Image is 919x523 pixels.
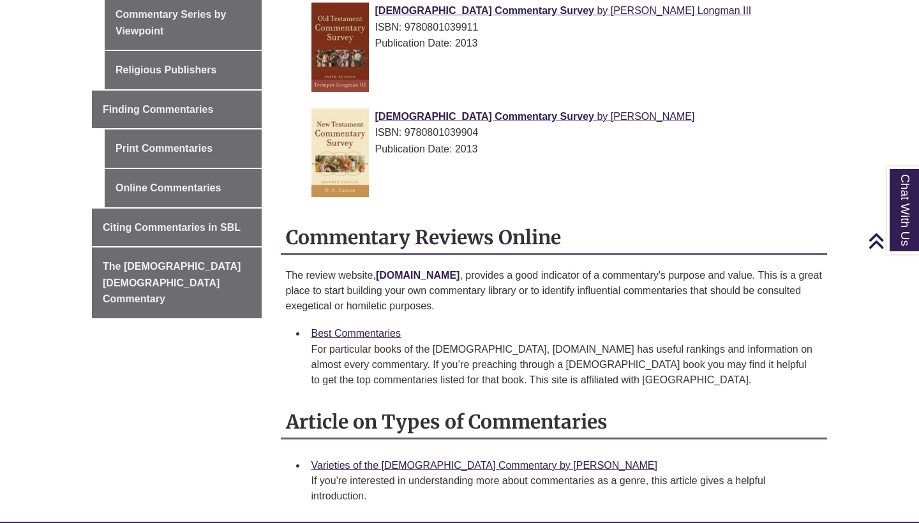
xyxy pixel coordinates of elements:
a: Online Commentaries [105,169,262,207]
div: ISBN: 9780801039904 [311,124,818,141]
a: Citing Commentaries in SBL [92,209,262,247]
span: The [DEMOGRAPHIC_DATA] [DEMOGRAPHIC_DATA] Commentary [103,261,241,304]
a: [DEMOGRAPHIC_DATA] Commentary Survey by [PERSON_NAME] Longman III [375,5,752,16]
h2: Article on Types of Commentaries [281,406,828,439]
div: If you're interested in understanding more about commentaries as a genre, this article gives a he... [311,473,818,504]
a: Best Commentaries [311,328,401,339]
span: [PERSON_NAME] Longman III [611,5,752,16]
span: [DEMOGRAPHIC_DATA] Commentary Survey [375,5,594,16]
span: Finding Commentaries [103,104,213,115]
a: Print Commentaries [105,129,262,168]
a: Finding Commentaries [92,91,262,129]
a: Back to Top [868,232,916,249]
div: Publication Date: 2013 [311,141,818,158]
div: ISBN: 9780801039911 [311,19,818,36]
a: The [DEMOGRAPHIC_DATA] [DEMOGRAPHIC_DATA] Commentary [92,247,262,318]
span: by [597,111,608,122]
p: The review website, , provides a good indicator of a commentary's purpose and value. This is a gr... [286,268,823,314]
a: [DEMOGRAPHIC_DATA] Commentary Survey by [PERSON_NAME] [375,111,695,122]
div: For particular books of the [DEMOGRAPHIC_DATA], [DOMAIN_NAME] has useful rankings and information... [311,342,818,388]
a: Varieties of the [DEMOGRAPHIC_DATA] Commentary by [PERSON_NAME] [311,460,657,471]
a: [DOMAIN_NAME] [376,270,460,281]
div: Publication Date: 2013 [311,35,818,52]
h2: Commentary Reviews Online [281,221,828,255]
a: Religious Publishers [105,51,262,89]
span: by [597,5,608,16]
span: [PERSON_NAME] [611,111,695,122]
span: [DEMOGRAPHIC_DATA] Commentary Survey [375,111,594,122]
span: Citing Commentaries in SBL [103,222,241,233]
